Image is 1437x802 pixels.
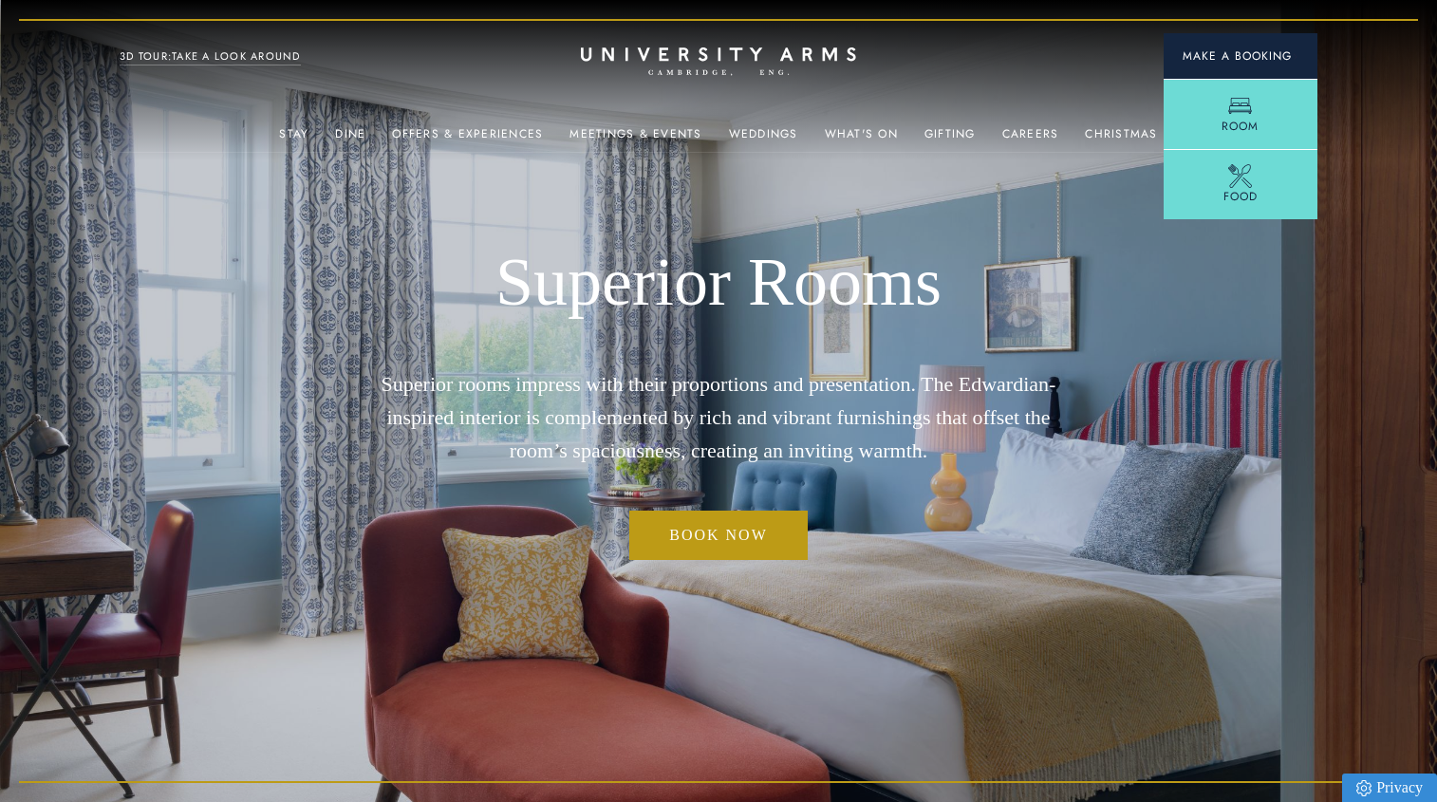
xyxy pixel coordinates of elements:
a: Careers [1002,127,1059,152]
a: Room [1164,79,1317,149]
a: Dine [335,127,365,152]
a: Home [581,47,856,77]
a: Food [1164,149,1317,219]
a: Christmas [1085,127,1157,152]
a: Meetings & Events [569,127,701,152]
a: Offers & Experiences [392,127,543,152]
span: Food [1223,188,1258,205]
img: Arrow icon [1292,53,1298,60]
span: Make a Booking [1183,47,1298,65]
p: Superior rooms impress with their proportions and presentation. The Edwardian-inspired interior i... [360,367,1078,468]
a: Stay [279,127,308,152]
a: What's On [825,127,898,152]
a: Privacy [1342,774,1437,802]
a: Weddings [729,127,798,152]
img: Privacy [1356,780,1372,796]
a: Book now [629,511,808,560]
button: Make a BookingArrow icon [1164,33,1317,79]
span: Room [1222,118,1259,135]
a: Gifting [924,127,976,152]
a: 3D TOUR:TAKE A LOOK AROUND [120,48,301,65]
h1: Superior Rooms [360,242,1078,324]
